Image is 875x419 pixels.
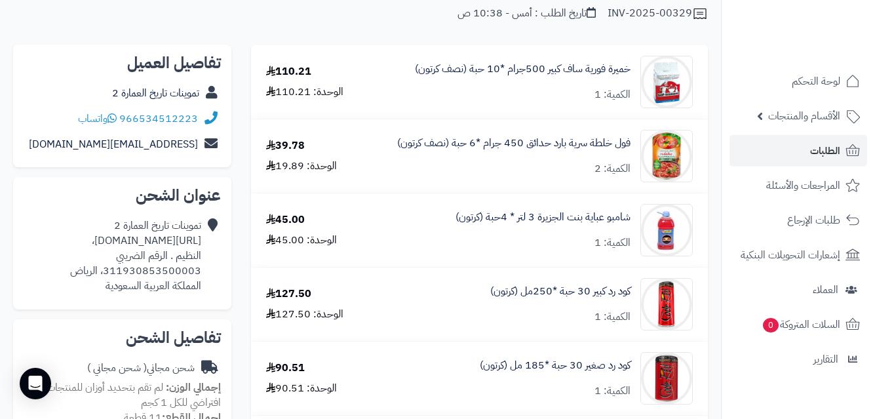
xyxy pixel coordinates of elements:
span: العملاء [813,281,838,299]
div: الوحدة: 19.89 [266,159,337,174]
a: العملاء [729,274,867,306]
div: الوحدة: 110.21 [266,85,343,100]
a: تموينات تاريخ العمارة 2 [112,85,199,101]
img: 1747424221-5QQPMVPYGc7QQBlAPgItOCLO1LF9xu6a-90x90.jpg [641,56,692,108]
div: الكمية: 2 [594,161,631,176]
img: 1747464657-139fb77c-6e63-4af4-8784-b069f874-90x90.jpg [641,204,692,256]
div: الوحدة: 127.50 [266,307,343,322]
a: واتساب [78,111,117,127]
div: تاريخ الطلب : أمس - 10:38 ص [457,6,596,21]
a: لوحة التحكم [729,66,867,97]
span: لوحة التحكم [792,72,840,90]
span: السلات المتروكة [762,315,840,334]
div: Open Intercom Messenger [20,368,51,399]
img: 1747456157-81mawh24t6S._AC_SL1500-90x90.jpg [641,130,692,182]
div: 45.00 [266,212,305,228]
a: كود رد كبير 30 حبة *250مل (كرتون) [490,284,631,299]
span: التقارير [813,350,838,369]
a: إشعارات التحويلات البنكية [729,239,867,271]
div: 90.51 [266,361,305,376]
a: التقارير [729,344,867,375]
a: خميرة فورية ساف كبير 500جرام *10 حبة (نصف كرتون) [415,62,631,77]
div: الكمية: 1 [594,235,631,250]
div: 39.78 [266,138,305,153]
img: 1747536337-61lY7EtfpmL._AC_SL1500-90x90.jpg [641,352,692,405]
div: 127.50 [266,287,311,302]
strong: إجمالي الوزن: [166,380,221,395]
img: 1747536125-51jkufB9faL._AC_SL1000-90x90.jpg [641,278,692,330]
span: الأقسام والمنتجات [768,107,840,125]
a: المراجعات والأسئلة [729,170,867,201]
div: تموينات تاريخ العمارة 2 [URL][DOMAIN_NAME]، النظيم . الرقم الضريبي 311930853500003، الرياض المملك... [24,218,201,293]
div: شحن مجاني [87,361,195,376]
a: الطلبات [729,135,867,167]
a: طلبات الإرجاع [729,205,867,236]
span: لم تقم بتحديد أوزان للمنتجات ، وزن افتراضي للكل 1 كجم [24,380,221,410]
span: 0 [763,318,779,332]
div: الكمية: 1 [594,87,631,102]
img: logo-2.png [786,37,863,64]
span: الطلبات [810,142,840,160]
h2: عنوان الشحن [24,188,221,203]
div: INV-2025-00329 [608,6,708,22]
div: الوحدة: 45.00 [266,233,337,248]
div: الكمية: 1 [594,384,631,399]
div: الوحدة: 90.51 [266,381,337,396]
div: الكمية: 1 [594,309,631,325]
span: ( شحن مجاني ) [87,360,147,376]
h2: تفاصيل العميل [24,55,221,71]
a: فول خلطة سرية بارد حدائق 450 جرام *6 حبة (نصف كرتون) [397,136,631,151]
h2: تفاصيل الشحن [24,330,221,346]
a: السلات المتروكة0 [729,309,867,340]
div: 110.21 [266,64,311,79]
span: إشعارات التحويلات البنكية [741,246,840,264]
span: طلبات الإرجاع [787,211,840,229]
a: كود رد صغير 30 حبة *185 مل (كرتون) [480,358,631,373]
a: [EMAIL_ADDRESS][DOMAIN_NAME] [29,136,198,152]
a: شامبو عباية بنت الجزيرة 3 لتر * 4حبة (كرتون) [456,210,631,225]
span: المراجعات والأسئلة [766,176,840,195]
a: 966534512223 [119,111,198,127]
